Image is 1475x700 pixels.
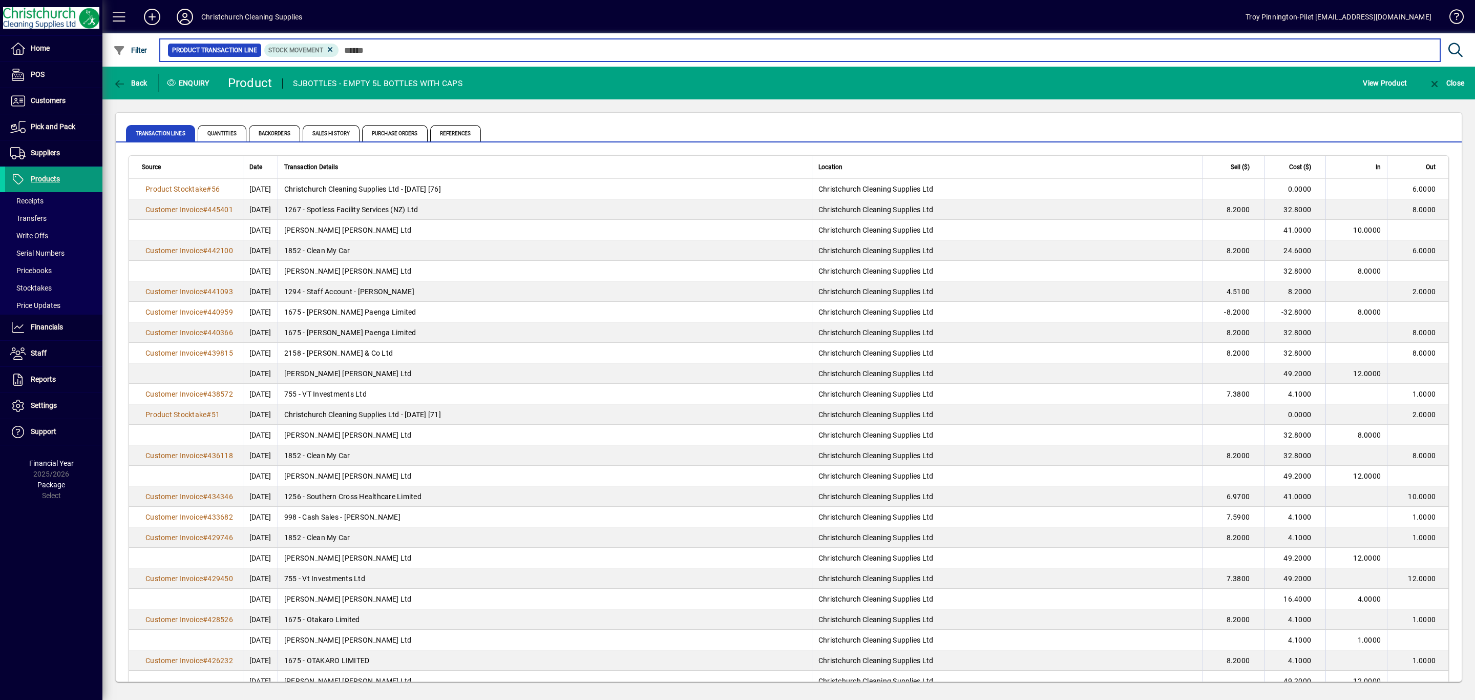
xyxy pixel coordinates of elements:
span: Christchurch Cleaning Supplies Ltd [818,267,934,275]
a: Support [5,419,102,445]
span: Transaction Details [284,161,338,173]
td: 4.1000 [1264,650,1325,671]
button: Back [111,74,150,92]
span: Christchurch Cleaning Supplies Ltd [818,369,934,378]
span: # [206,185,211,193]
span: 1.0000 [1413,513,1436,521]
td: 0.0000 [1264,179,1325,199]
a: Serial Numbers [5,244,102,262]
td: 16.4000 [1264,589,1325,609]
a: Staff [5,341,102,366]
a: Stocktakes [5,279,102,297]
td: 8.2000 [1203,650,1264,671]
span: Location [818,161,842,173]
td: 998 - Cash Sales - [PERSON_NAME] [278,507,812,527]
td: 41.0000 [1264,220,1325,240]
td: 8.2000 [1203,199,1264,220]
span: Christchurch Cleaning Supplies Ltd [818,656,934,665]
a: Customer Invoice#445401 [142,204,237,215]
span: 51 [212,410,220,419]
span: Package [37,481,65,489]
td: [PERSON_NAME] [PERSON_NAME] Ltd [278,261,812,281]
span: 12.0000 [1353,472,1381,480]
td: 1294 - Staff Account - [PERSON_NAME] [278,281,812,302]
span: Customer Invoice [145,205,203,214]
a: Write Offs [5,227,102,244]
td: [PERSON_NAME] [PERSON_NAME] Ltd [278,589,812,609]
span: Christchurch Cleaning Supplies Ltd [818,574,934,583]
td: [DATE] [243,343,278,363]
span: Financial Year [29,459,74,467]
span: Christchurch Cleaning Supplies Ltd [818,636,934,644]
span: # [203,513,207,521]
span: Christchurch Cleaning Supplies Ltd [818,472,934,480]
td: [PERSON_NAME] [PERSON_NAME] Ltd [278,466,812,486]
td: [DATE] [243,466,278,486]
span: Staff [31,349,47,357]
td: 49.2000 [1264,568,1325,589]
td: 755 - VT Investments Ltd [278,384,812,404]
span: Receipts [10,197,44,205]
td: [DATE] [243,240,278,261]
td: 1852 - Clean My Car [278,445,812,466]
a: Reports [5,367,102,393]
div: SJBOTTLES - EMPTY 5L BOTTLES WITH CAPS [293,75,462,92]
td: 24.6000 [1264,240,1325,261]
td: 1852 - Clean My Car [278,527,812,548]
td: 41.0000 [1264,486,1325,507]
td: [DATE] [243,589,278,609]
span: 56 [212,185,220,193]
span: Financials [31,323,63,331]
span: 10.0000 [1353,226,1381,234]
button: Close [1426,74,1467,92]
span: # [203,615,207,624]
td: [PERSON_NAME] [PERSON_NAME] Ltd [278,671,812,691]
span: 1.0000 [1413,390,1436,398]
span: Christchurch Cleaning Supplies Ltd [818,287,934,296]
span: Write Offs [10,232,48,240]
a: Customer Invoice#438572 [142,388,237,400]
a: Transfers [5,210,102,227]
span: 8.0000 [1413,451,1436,460]
app-page-header-button: Close enquiry [1418,74,1475,92]
a: Customers [5,88,102,114]
span: Christchurch Cleaning Supplies Ltd [818,554,934,562]
td: [DATE] [243,179,278,199]
td: 49.2000 [1264,363,1325,384]
span: References [430,125,481,141]
a: Financials [5,315,102,340]
span: 1.0000 [1413,656,1436,665]
a: POS [5,62,102,88]
td: 4.1000 [1264,384,1325,404]
span: Date [249,161,262,173]
span: 429450 [207,574,233,583]
span: Christchurch Cleaning Supplies Ltd [818,431,934,439]
span: Christchurch Cleaning Supplies Ltd [818,410,934,419]
span: Product Transaction Line [172,45,257,55]
span: Customer Invoice [145,308,203,316]
span: 12.0000 [1353,554,1381,562]
span: 1.0000 [1413,533,1436,542]
span: Stock movement [268,47,323,54]
span: Out [1426,161,1436,173]
span: 12.0000 [1408,574,1436,583]
span: # [203,451,207,460]
span: 1.0000 [1413,615,1436,624]
td: [DATE] [243,548,278,568]
td: 8.2000 [1264,281,1325,302]
span: Cost ($) [1289,161,1311,173]
span: Product Stocktake [145,185,206,193]
button: Filter [111,41,150,59]
span: 8.0000 [1358,267,1381,275]
a: Pricebooks [5,262,102,279]
a: Customer Invoice#429450 [142,573,237,584]
span: Quantities [198,125,246,141]
a: Product Stocktake#51 [142,409,223,420]
td: 8.2000 [1203,609,1264,630]
span: 8.0000 [1358,308,1381,316]
td: 1675 - Otakaro Limited [278,609,812,630]
mat-chip: Product Transaction Type: Stock movement [264,44,339,57]
a: Customer Invoice#439815 [142,347,237,359]
span: Christchurch Cleaning Supplies Ltd [818,328,934,337]
td: [DATE] [243,486,278,507]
